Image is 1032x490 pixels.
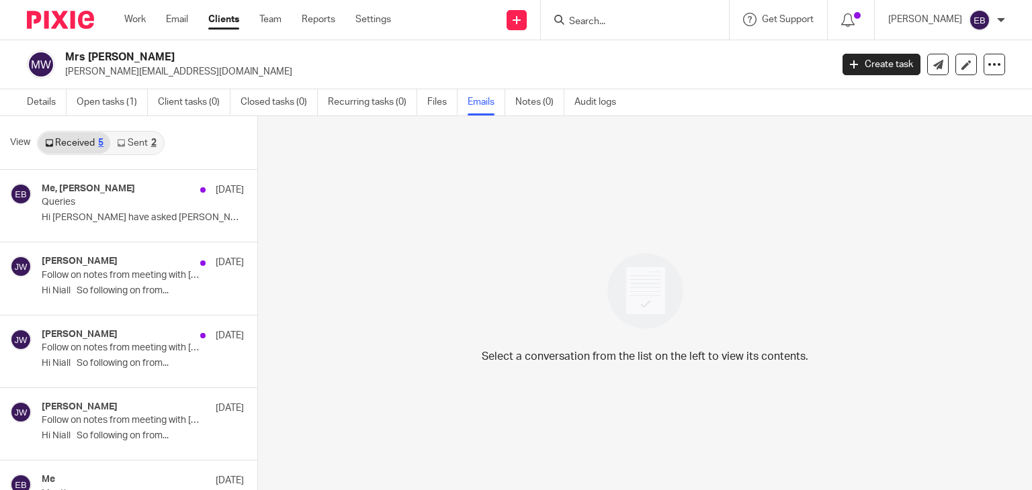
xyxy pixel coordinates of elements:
[216,329,244,342] p: [DATE]
[328,89,417,115] a: Recurring tasks (0)
[42,342,204,354] p: Follow on notes from meeting with [PERSON_NAME]
[568,16,689,28] input: Search
[42,329,118,340] h4: [PERSON_NAME]
[10,256,32,277] img: svg%3E
[110,132,163,154] a: Sent2
[42,183,135,195] h4: Me, [PERSON_NAME]
[27,50,55,79] img: svg%3E
[65,50,671,64] h2: Mrs [PERSON_NAME]
[216,474,244,487] p: [DATE]
[42,358,244,369] p: Hi Niall So following on from...
[158,89,230,115] a: Client tasks (0)
[124,13,146,26] a: Work
[355,13,391,26] a: Settings
[42,474,55,485] h4: Me
[843,54,920,75] a: Create task
[10,136,30,150] span: View
[574,89,626,115] a: Audit logs
[65,65,822,79] p: [PERSON_NAME][EMAIL_ADDRESS][DOMAIN_NAME]
[10,183,32,205] img: svg%3E
[42,401,118,413] h4: [PERSON_NAME]
[151,138,157,148] div: 2
[10,329,32,350] img: svg%3E
[38,132,110,154] a: Received5
[762,15,814,24] span: Get Support
[241,89,318,115] a: Closed tasks (0)
[166,13,188,26] a: Email
[42,430,244,442] p: Hi Niall So following on from...
[42,285,244,297] p: Hi Niall So following on from...
[515,89,564,115] a: Notes (0)
[27,89,67,115] a: Details
[208,13,239,26] a: Clients
[427,89,458,115] a: Files
[77,89,148,115] a: Open tasks (1)
[259,13,282,26] a: Team
[98,138,103,148] div: 5
[42,197,204,208] p: Queries
[42,256,118,267] h4: [PERSON_NAME]
[216,256,244,269] p: [DATE]
[482,348,808,364] p: Select a conversation from the list on the left to view its contents.
[969,9,990,31] img: svg%3E
[888,13,962,26] p: [PERSON_NAME]
[10,401,32,423] img: svg%3E
[27,11,94,29] img: Pixie
[42,212,244,224] p: Hi [PERSON_NAME] have asked [PERSON_NAME]...
[216,183,244,197] p: [DATE]
[216,401,244,415] p: [DATE]
[468,89,505,115] a: Emails
[599,244,692,338] img: image
[42,270,204,281] p: Follow on notes from meeting with [PERSON_NAME]
[42,415,204,426] p: Follow on notes from meeting with [PERSON_NAME]
[302,13,335,26] a: Reports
